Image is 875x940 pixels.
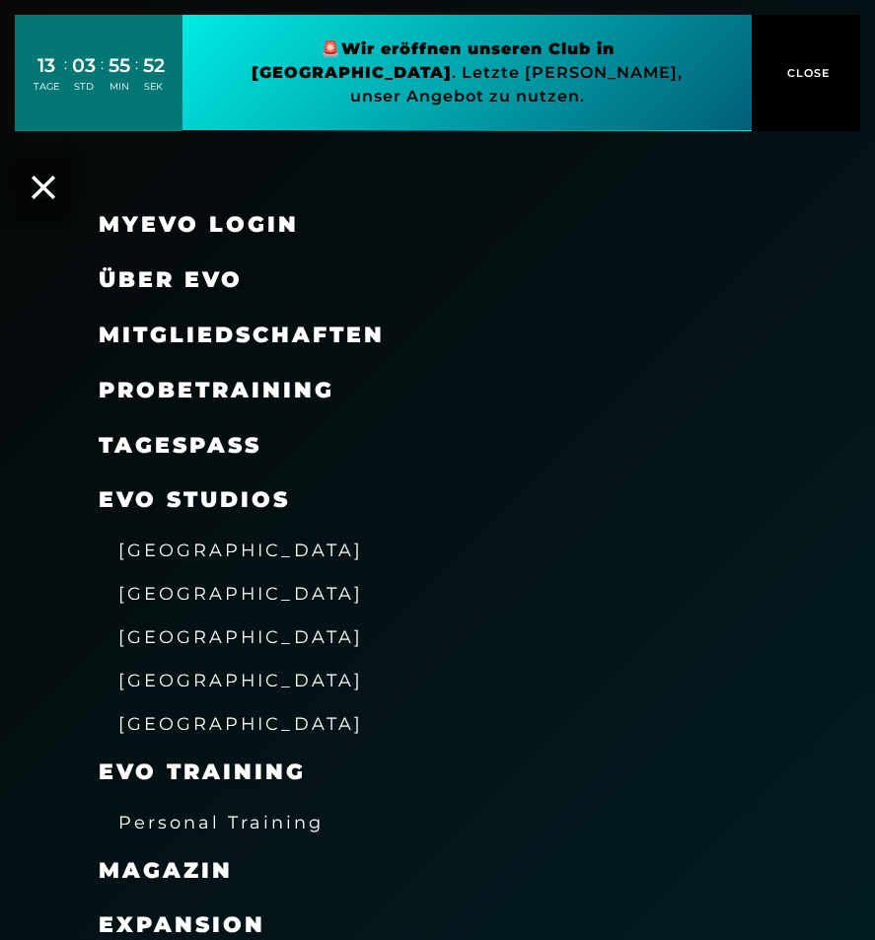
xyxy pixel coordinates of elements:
[34,80,59,94] div: TAGE
[143,51,165,80] div: 52
[135,53,138,106] div: :
[752,15,860,131] button: CLOSE
[34,51,59,80] div: 13
[99,211,299,238] a: MyEVO Login
[109,80,130,94] div: MIN
[782,64,831,82] span: CLOSE
[101,53,104,106] div: :
[72,80,96,94] div: STD
[72,51,96,80] div: 03
[64,53,67,106] div: :
[143,80,165,94] div: SEK
[109,51,130,80] div: 55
